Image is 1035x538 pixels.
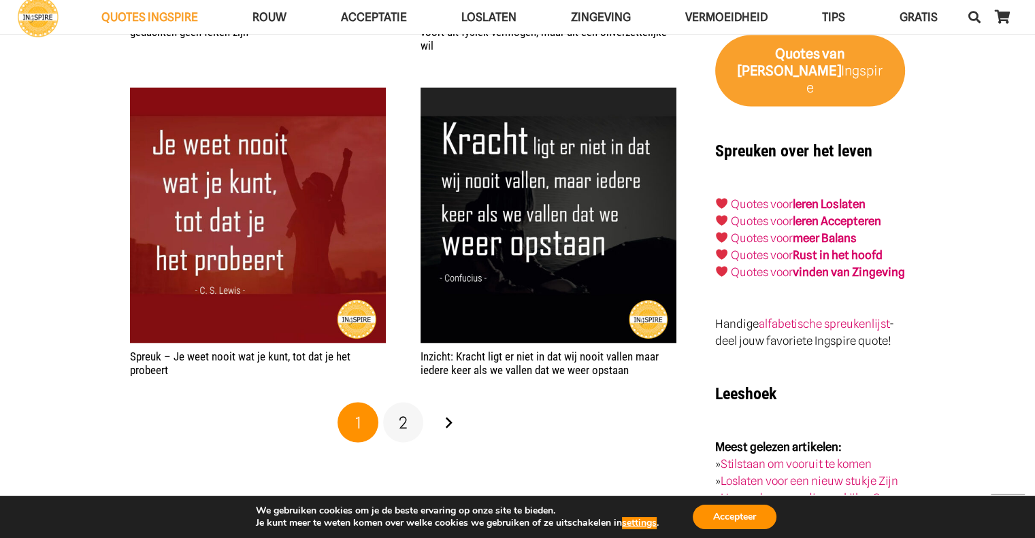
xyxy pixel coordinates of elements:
strong: vinden van Zingeving [793,265,905,279]
a: Hoe anders naar dingen kijken? [721,491,880,505]
a: alfabetische spreukenlijst [759,317,889,331]
img: ❤ [716,232,727,243]
span: GRATIS [900,10,938,24]
a: Quotes voorRust in het hoofd [731,248,883,262]
a: leren Accepteren [793,214,881,228]
p: Je kunt meer te weten komen over welke cookies we gebruiken of ze uitschakelen in . [256,517,659,529]
span: Zingeving [571,10,631,24]
a: Quotes van [PERSON_NAME]Ingspire [715,35,905,107]
strong: van [PERSON_NAME] [738,46,845,79]
span: QUOTES INGSPIRE [101,10,198,24]
strong: Spreuken over het leven [715,141,872,161]
strong: Rust in het hoofd [793,248,883,262]
p: We gebruiken cookies om je de beste ervaring op onze site te bieden. [256,505,659,517]
a: Quotes voormeer Balans [731,231,857,245]
strong: Meest gelezen artikelen: [715,440,842,454]
a: Quotes voor [731,197,793,211]
span: VERMOEIDHEID [685,10,768,24]
strong: Leeshoek [715,384,776,403]
a: Spreuk – Je weet nooit wat je kunt, tot dat je het probeert [130,89,386,103]
a: Loslaten voor een nieuw stukje Zijn [721,474,898,488]
img: ❤ [716,266,727,278]
a: Pagina 2 [383,403,424,443]
img: ❤ [716,198,727,209]
strong: Quotes [775,46,820,62]
span: Acceptatie [341,10,407,24]
button: Accepteer [693,505,776,529]
button: settings [622,517,657,529]
a: Quotes voorvinden van Zingeving [731,265,905,279]
p: Handige - deel jouw favoriete Ingspire quote! [715,316,905,350]
a: Inzicht: Kracht ligt er niet in dat wij nooit vallen maar iedere keer als we vallen dat we weer o... [421,350,659,377]
img: Spreuk: Je weet nooit wat je kunt, tot dat je het probeert [130,88,386,343]
a: Inzicht: Kracht ligt er niet in dat wij nooit vallen maar iedere keer als we vallen dat we weer o... [421,89,676,103]
p: » » » [715,439,905,507]
a: Stilstaan om vooruit te komen [721,457,872,471]
a: Spreuk – Je weet nooit wat je kunt, tot dat je het probeert [130,350,350,377]
img: ❤ [716,249,727,260]
span: 1 [355,413,361,433]
span: ROUW [252,10,286,24]
a: leren Loslaten [793,197,866,211]
img: Spreuk: Kracht ligt er niet in dat wij nooit vallen maar iedere keer als we vallen dat we weer op... [421,88,676,343]
img: ❤ [716,215,727,226]
a: © Het leven wordt een stuk lichter als je beseft dat jouw gedachten geen feiten zijn [130,12,386,39]
a: Terug naar top [991,494,1025,528]
strong: meer Balans [793,231,857,245]
span: TIPS [822,10,845,24]
span: 2 [399,413,408,433]
a: Quotes voor [731,214,793,228]
span: Loslaten [461,10,516,24]
span: Pagina 1 [338,403,378,443]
